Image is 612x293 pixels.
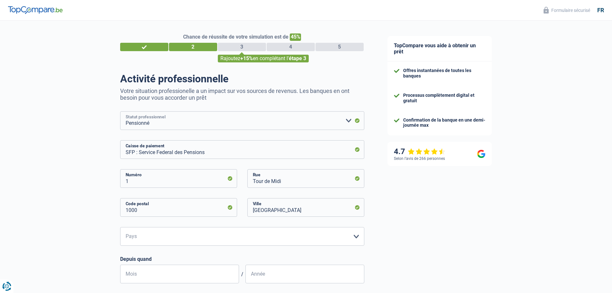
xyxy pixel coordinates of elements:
[290,33,301,41] span: 45%
[8,6,63,14] img: TopCompare Logo
[403,117,485,128] div: Confirmation de la banque en une demi-journée max
[120,265,239,283] input: MM
[315,43,364,51] div: 5
[394,156,445,161] div: Selon l’avis de 266 personnes
[403,68,485,79] div: Offres instantanées de toutes les banques
[120,256,364,262] label: Depuis quand
[120,87,364,101] p: Votre situation professionelle a un impact sur vos sources de revenus. Les banques en ont besoin ...
[403,93,485,104] div: Processus complètement digital et gratuit
[289,55,306,61] span: étape 3
[120,73,364,85] h1: Activité professionnelle
[540,5,594,15] button: Formulaire sécurisé
[387,36,492,61] div: TopCompare vous aide à obtenir un prêt
[218,43,266,51] div: 3
[169,43,217,51] div: 2
[240,55,253,61] span: +15%
[218,55,309,62] div: Rajoutez en complétant l'
[239,271,245,277] span: /
[245,265,364,283] input: AAAA
[183,34,288,40] span: Chance de réussite de votre simulation est de
[120,43,168,51] div: 1
[267,43,315,51] div: 4
[597,7,604,14] div: fr
[394,147,446,156] div: 4.7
